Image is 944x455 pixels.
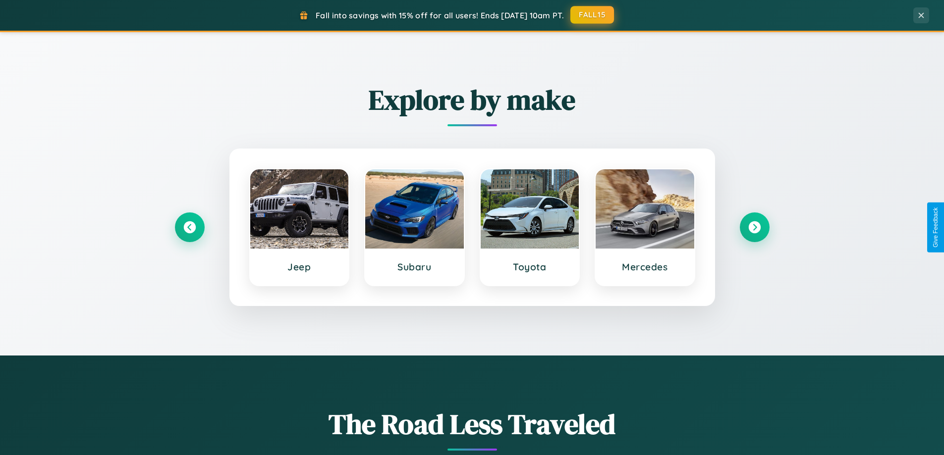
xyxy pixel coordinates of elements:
[375,261,454,273] h3: Subaru
[491,261,569,273] h3: Toyota
[175,405,770,443] h1: The Road Less Traveled
[316,10,564,20] span: Fall into savings with 15% off for all users! Ends [DATE] 10am PT.
[260,261,339,273] h3: Jeep
[570,6,614,24] button: FALL15
[175,81,770,119] h2: Explore by make
[932,207,939,248] div: Give Feedback
[606,261,684,273] h3: Mercedes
